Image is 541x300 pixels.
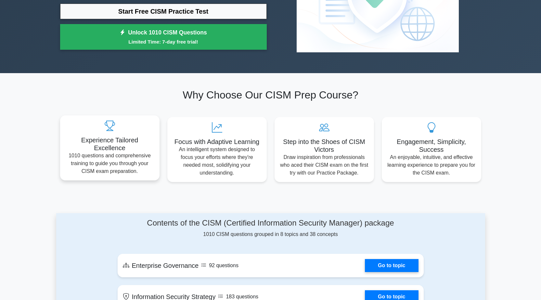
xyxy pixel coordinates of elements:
[118,218,424,238] div: 1010 CISM questions grouped in 8 topics and 38 concepts
[118,218,424,228] h4: Contents of the CISM (Certified Information Security Manager) package
[280,153,369,177] p: Draw inspiration from professionals who aced their CISM exam on the first try with our Practice P...
[173,146,262,177] p: An intelligent system designed to focus your efforts where they're needed most, solidifying your ...
[280,138,369,153] h5: Step into the Shoes of CISM Victors
[365,259,418,272] a: Go to topic
[60,24,267,50] a: Unlock 1010 CISM QuestionsLimited Time: 7-day free trial!
[387,138,476,153] h5: Engagement, Simplicity, Success
[65,152,154,175] p: 1010 questions and comprehensive training to guide you through your CISM exam preparation.
[60,89,481,101] h2: Why Choose Our CISM Prep Course?
[60,4,267,19] a: Start Free CISM Practice Test
[68,38,259,46] small: Limited Time: 7-day free trial!
[65,136,154,152] h5: Experience Tailored Excellence
[387,153,476,177] p: An enjoyable, intuitive, and effective learning experience to prepare you for the CISM exam.
[173,138,262,146] h5: Focus with Adaptive Learning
